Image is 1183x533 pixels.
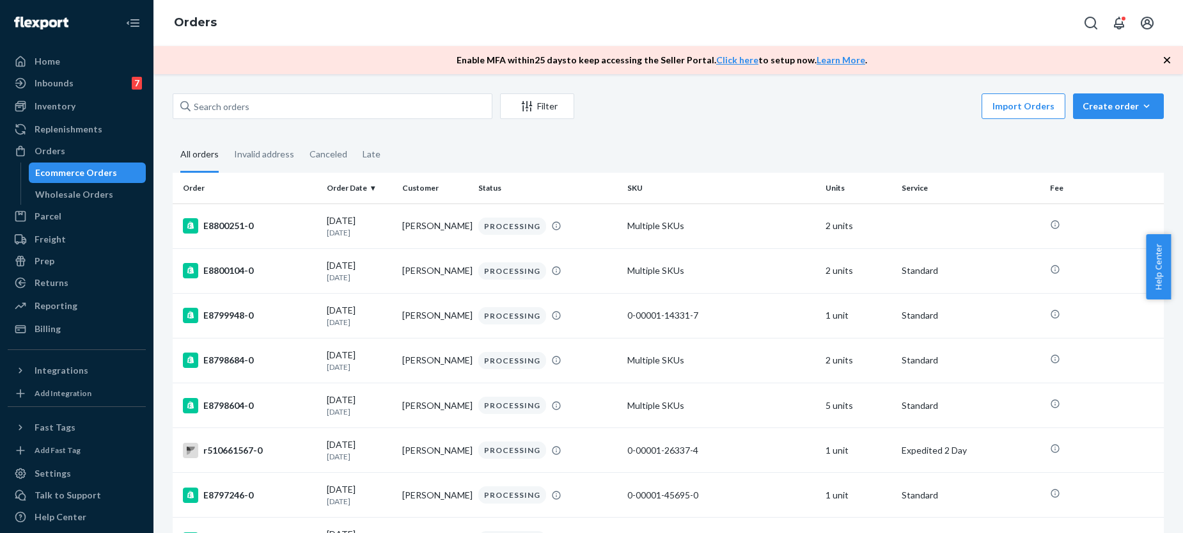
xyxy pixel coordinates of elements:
p: Expedited 2 Day [902,444,1040,457]
div: Reporting [35,299,77,312]
div: Inbounds [35,77,74,90]
th: Fee [1045,173,1164,203]
p: Enable MFA within 25 days to keep accessing the Seller Portal. to setup now. . [457,54,867,67]
p: [DATE] [327,272,393,283]
button: Open account menu [1134,10,1160,36]
div: Help Center [35,511,86,523]
a: Learn More [817,54,865,65]
div: Ecommerce Orders [35,166,117,179]
div: Create order [1083,100,1154,113]
a: Talk to Support [8,485,146,505]
div: PROCESSING [478,307,546,324]
th: Order Date [322,173,398,203]
div: [DATE] [327,259,393,283]
p: [DATE] [327,227,393,238]
a: Wholesale Orders [29,184,146,205]
th: Service [897,173,1046,203]
div: Parcel [35,210,61,223]
a: Help Center [8,507,146,527]
a: Freight [8,229,146,250]
p: [DATE] [327,451,393,462]
a: Add Fast Tag [8,443,146,458]
a: Reporting [8,296,146,316]
div: Talk to Support [35,489,101,502]
div: Invalid address [234,138,294,171]
td: Multiple SKUs [622,203,820,248]
a: Orders [174,15,217,29]
button: Open Search Box [1078,10,1104,36]
div: r510661567-0 [183,443,317,458]
div: Billing [35,322,61,335]
p: [DATE] [327,406,393,417]
div: E8800104-0 [183,263,317,278]
td: 1 unit [820,293,897,338]
td: 2 units [820,248,897,293]
td: 5 units [820,383,897,428]
div: Filter [501,100,574,113]
a: Prep [8,251,146,271]
button: Close Navigation [120,10,146,36]
div: [DATE] [327,214,393,238]
div: PROCESSING [478,262,546,280]
div: Freight [35,233,66,246]
div: 0-00001-14331-7 [627,309,815,322]
td: 1 unit [820,473,897,518]
div: Orders [35,145,65,157]
th: Order [173,173,322,203]
div: Add Fast Tag [35,445,81,456]
p: Standard [902,354,1040,367]
th: Status [473,173,622,203]
div: 0-00001-26337-4 [627,444,815,457]
div: E8799948-0 [183,308,317,323]
div: Returns [35,276,68,289]
div: Home [35,55,60,68]
button: Integrations [8,360,146,381]
p: [DATE] [327,362,393,372]
div: 7 [132,77,142,90]
img: Flexport logo [14,17,68,29]
button: Import Orders [982,93,1065,119]
div: [DATE] [327,304,393,328]
td: [PERSON_NAME] [397,338,473,383]
a: Click here [716,54,758,65]
div: Settings [35,467,71,480]
a: Parcel [8,206,146,227]
div: 0-00001-45695-0 [627,489,815,502]
p: Standard [902,309,1040,322]
div: Fast Tags [35,421,75,434]
p: [DATE] [327,317,393,328]
div: Customer [402,182,468,193]
div: Integrations [35,364,88,377]
td: [PERSON_NAME] [397,473,473,518]
a: Inventory [8,96,146,116]
div: [DATE] [327,438,393,462]
div: Inventory [35,100,75,113]
div: PROCESSING [478,352,546,369]
td: 2 units [820,203,897,248]
input: Search orders [173,93,492,119]
p: [DATE] [327,496,393,507]
a: Settings [8,463,146,484]
button: Open notifications [1106,10,1132,36]
div: Wholesale Orders [35,188,113,201]
p: Standard [902,399,1040,412]
button: Filter [500,93,574,119]
td: 2 units [820,338,897,383]
td: [PERSON_NAME] [397,248,473,293]
a: Orders [8,141,146,161]
div: [DATE] [327,349,393,372]
a: Returns [8,273,146,293]
ol: breadcrumbs [164,4,227,42]
a: Add Integration [8,386,146,401]
td: [PERSON_NAME] [397,293,473,338]
a: Ecommerce Orders [29,163,146,183]
div: Add Integration [35,388,91,399]
div: E8797246-0 [183,488,317,503]
div: PROCESSING [478,397,546,414]
td: Multiple SKUs [622,383,820,428]
th: SKU [622,173,820,203]
td: Multiple SKUs [622,338,820,383]
div: Replenishments [35,123,102,136]
div: [DATE] [327,394,393,417]
p: Standard [902,489,1040,502]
